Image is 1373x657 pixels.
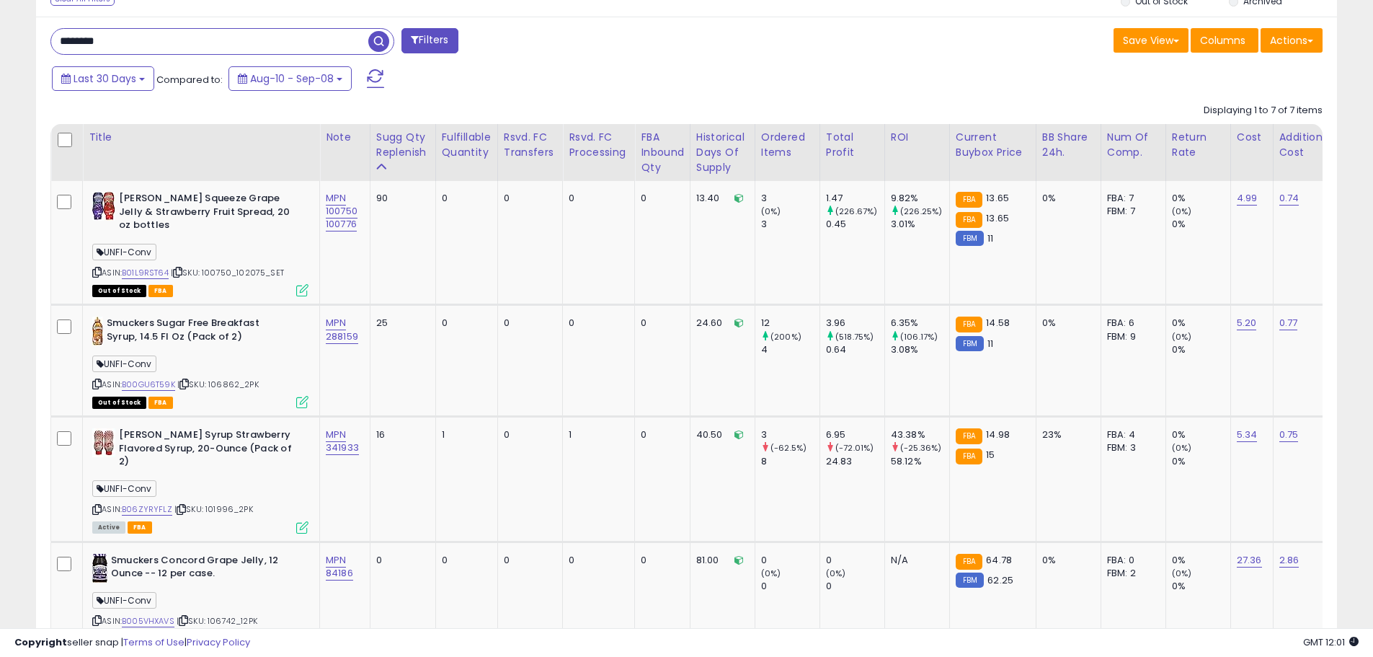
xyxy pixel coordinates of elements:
[987,337,993,350] span: 11
[1237,553,1262,568] a: 27.36
[92,192,115,221] img: 5155beqH3cL._SL40_.jpg
[956,212,982,228] small: FBA
[1172,428,1230,441] div: 0%
[826,343,884,356] div: 0.64
[569,554,623,567] div: 0
[1279,130,1332,160] div: Additional Cost
[826,130,879,160] div: Total Profit
[92,554,107,583] img: 41HfEeKeE6L._SL40_.jpg
[107,317,282,347] b: Smuckers Sugar Free Breakfast Syrup, 14.5 Fl Oz (Pack of 2)
[177,379,259,390] span: | SKU: 106862_2PK
[326,553,353,581] a: MPN 84186
[956,336,984,351] small: FBM
[89,130,314,145] div: Title
[900,442,941,454] small: (-25.36%)
[986,428,1010,441] span: 14.98
[956,449,982,464] small: FBA
[174,503,253,515] span: | SKU: 101996_2PK
[696,130,749,175] div: Historical Days Of Supply
[92,397,146,409] span: All listings that are currently out of stock and unavailable for purchase on Amazon
[122,503,172,516] a: B06ZYRYFLZ
[900,331,938,343] small: (106.17%)
[1172,130,1225,160] div: Return Rate
[956,573,984,588] small: FBM
[1261,28,1323,53] button: Actions
[1237,191,1258,206] a: 4.99
[92,592,156,609] span: UNFI-Conv
[326,316,358,343] a: MPN 288159
[326,428,359,455] a: MPN 341933
[326,130,364,145] div: Note
[504,317,552,330] div: 0
[1042,317,1090,330] div: 0%
[504,428,552,441] div: 0
[761,580,819,593] div: 0
[891,130,943,145] div: ROI
[956,192,982,208] small: FBA
[761,192,819,205] div: 3
[1107,330,1155,343] div: FBM: 9
[14,635,67,649] strong: Copyright
[250,71,334,86] span: Aug-10 - Sep-08
[986,316,1010,330] span: 14.58
[761,317,819,330] div: 12
[92,521,125,534] span: All listings currently available for purchase on Amazon
[761,455,819,468] div: 8
[835,442,874,454] small: (-72.01%)
[326,191,357,232] a: MPN 100750 100776
[1204,104,1323,118] div: Displaying 1 to 7 of 7 items
[376,130,430,160] div: Sugg Qty Replenish
[148,285,173,297] span: FBA
[1172,580,1230,593] div: 0%
[826,317,884,330] div: 3.96
[504,192,552,205] div: 0
[1172,206,1192,217] small: (0%)
[891,455,949,468] div: 58.12%
[1279,428,1299,442] a: 0.75
[376,428,425,441] div: 16
[123,635,185,649] a: Terms of Use
[1191,28,1258,53] button: Columns
[696,428,744,441] div: 40.50
[401,28,458,53] button: Filters
[1303,635,1359,649] span: 2025-10-9 12:01 GMT
[442,192,486,205] div: 0
[370,124,435,181] th: Please note that this number is a calculation based on your required days of coverage and your ve...
[1107,428,1155,441] div: FBA: 4
[1172,317,1230,330] div: 0%
[761,428,819,441] div: 3
[826,218,884,231] div: 0.45
[1172,192,1230,205] div: 0%
[826,428,884,441] div: 6.95
[1172,343,1230,356] div: 0%
[92,317,308,407] div: ASIN:
[641,428,679,441] div: 0
[1237,316,1257,330] a: 5.20
[900,206,942,217] small: (226.25%)
[1279,191,1299,206] a: 0.74
[641,192,679,205] div: 0
[1237,428,1258,442] a: 5.34
[891,343,949,356] div: 3.08%
[111,554,286,584] b: Smuckers Concord Grape Jelly, 12 Ounce -- 12 per case.
[696,317,744,330] div: 24.60
[891,317,949,330] div: 6.35%
[569,317,623,330] div: 0
[1107,192,1155,205] div: FBA: 7
[1172,442,1192,454] small: (0%)
[641,554,679,567] div: 0
[761,343,819,356] div: 4
[119,428,294,472] b: [PERSON_NAME] Syrup Strawberry Flavored Syrup, 20-Ounce (Pack of 2)
[1172,218,1230,231] div: 0%
[761,130,814,160] div: Ordered Items
[52,66,154,91] button: Last 30 Days
[770,331,801,343] small: (200%)
[770,442,807,454] small: (-62.5%)
[1107,205,1155,218] div: FBM: 7
[761,218,819,231] div: 3
[92,428,308,532] div: ASIN:
[891,192,949,205] div: 9.82%
[826,192,884,205] div: 1.47
[761,206,781,217] small: (0%)
[228,66,352,91] button: Aug-10 - Sep-08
